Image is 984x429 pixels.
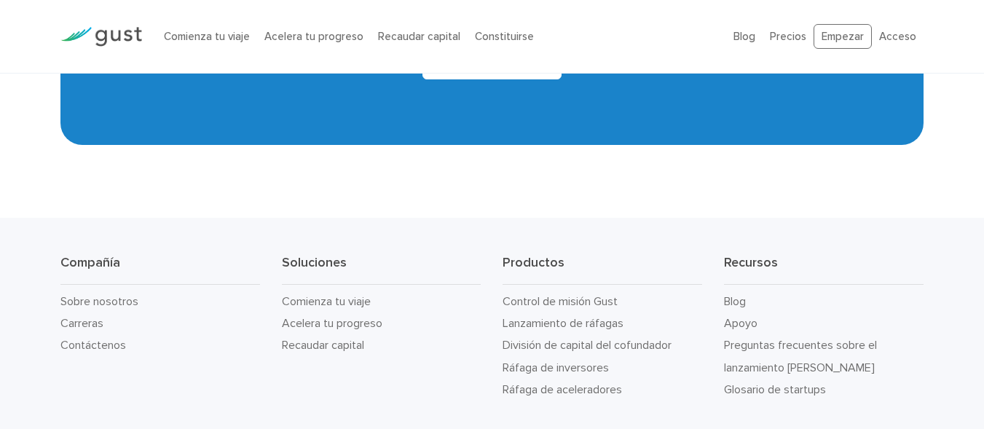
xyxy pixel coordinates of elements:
[770,30,806,43] a: Precios
[282,294,371,308] a: Comienza tu viaje
[282,255,347,270] font: Soluciones
[879,30,916,43] a: Acceso
[60,294,138,308] a: Sobre nosotros
[60,338,126,352] a: Contáctenos
[503,294,618,308] a: Control de misión Gust
[164,30,250,43] a: Comienza tu viaje
[724,255,778,270] font: Recursos
[503,338,672,352] a: División de capital del cofundador
[378,30,460,43] a: Recaudar capital
[503,361,609,374] a: Ráfaga de inversores
[264,30,363,43] a: Acelera tu progreso
[503,382,622,396] a: Ráfaga de aceleradores
[724,294,746,308] a: Blog
[724,338,877,374] a: Preguntas frecuentes sobre el lanzamiento [PERSON_NAME]
[814,24,872,50] a: Empezar
[282,316,382,330] a: Acelera tu progreso
[724,316,757,330] a: Apoyo
[503,255,564,270] font: Productos
[60,316,103,330] a: Carreras
[475,30,534,43] a: Constituirse
[282,338,364,352] a: Recaudar capital
[724,382,826,396] a: Glosario de startups
[822,30,864,43] font: Empezar
[60,255,120,270] font: Compañía
[503,316,623,330] a: Lanzamiento de ráfagas
[733,30,755,43] a: Blog
[60,27,142,47] img: Logotipo de Gust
